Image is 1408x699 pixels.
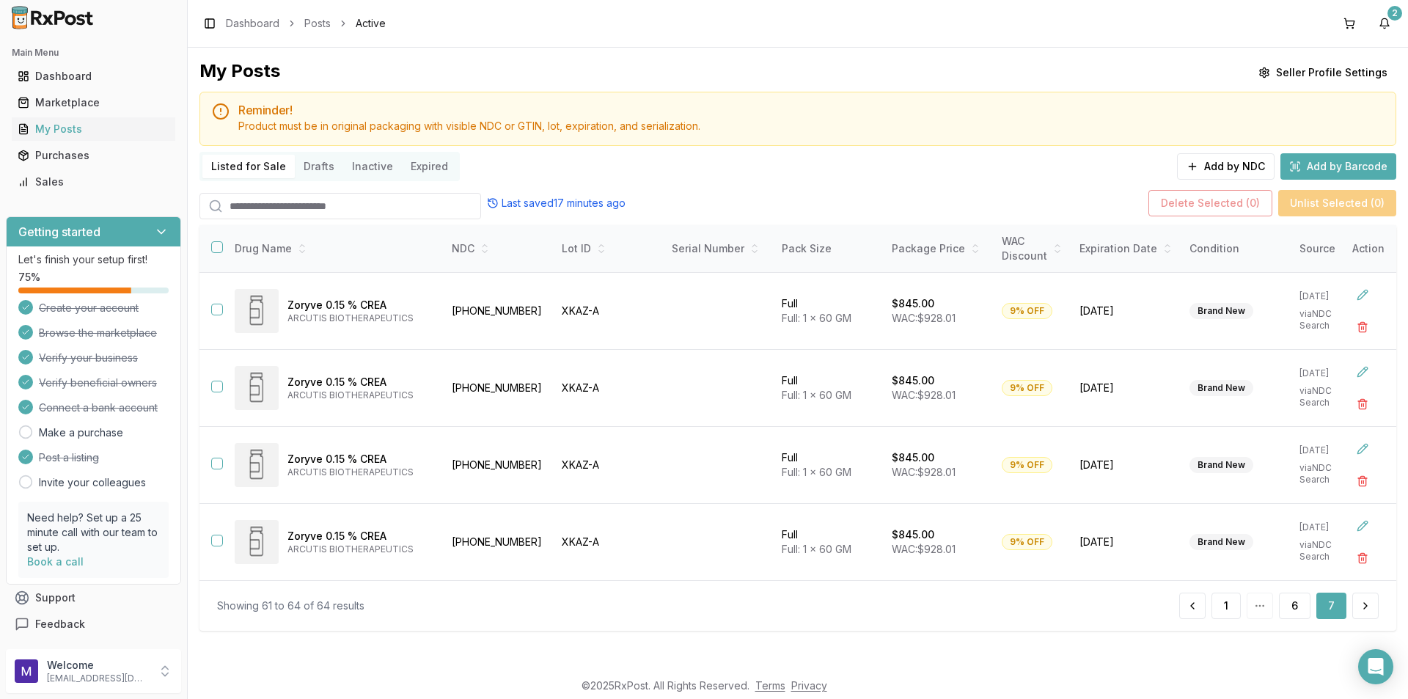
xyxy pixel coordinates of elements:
[1002,303,1052,319] div: 9% OFF
[18,270,40,285] span: 75 %
[1279,593,1310,619] a: 6
[672,241,764,256] div: Serial Number
[1349,436,1376,462] button: Edit
[1189,380,1253,396] div: Brand New
[287,452,431,466] p: Zoryve 0.15 % CREA
[12,169,175,195] a: Sales
[1211,593,1241,619] button: 1
[443,350,553,427] td: [PHONE_NUMBER]
[1250,59,1396,86] button: Seller Profile Settings
[18,69,169,84] div: Dashboard
[1299,444,1355,456] p: [DATE]
[1349,545,1376,571] button: Delete
[1387,6,1402,21] div: 2
[1299,308,1355,332] p: via NDC Search
[1002,380,1052,396] div: 9% OFF
[12,116,175,142] a: My Posts
[755,679,785,692] a: Terms
[1079,535,1172,549] span: [DATE]
[1299,462,1355,486] p: via NDC Search
[1349,314,1376,340] button: Delete
[1299,290,1355,302] p: [DATE]
[443,273,553,350] td: [PHONE_NUMBER]
[892,389,956,401] span: WAC: $928.01
[487,196,626,211] div: Last saved 17 minutes ago
[238,104,1384,116] h5: Reminder!
[39,351,138,365] span: Verify your business
[562,241,654,256] div: Lot ID
[27,510,160,555] p: Need help? Set up a 25 minute call with our team to set up.
[773,350,883,427] td: Full
[1002,234,1062,263] div: WAC Discount
[892,450,934,465] p: $845.00
[1341,225,1396,273] th: Action
[287,312,431,324] p: ARCUTIS BIOTHERAPEUTICS
[1349,282,1376,308] button: Edit
[12,47,175,59] h2: Main Menu
[1002,534,1052,550] div: 9% OFF
[892,373,934,388] p: $845.00
[356,16,386,31] span: Active
[39,376,157,390] span: Verify beneficial owners
[892,241,984,256] div: Package Price
[791,679,827,692] a: Privacy
[892,312,956,324] span: WAC: $928.01
[1349,359,1376,385] button: Edit
[18,223,100,241] h3: Getting started
[12,63,175,89] a: Dashboard
[47,658,149,673] p: Welcome
[773,504,883,581] td: Full
[18,252,169,267] p: Let's finish your setup first!
[295,155,343,178] button: Drafts
[235,366,279,410] img: Zoryve 0.15 % CREA
[39,425,123,440] a: Make a purchase
[39,475,146,490] a: Invite your colleagues
[287,544,431,555] p: ARCUTIS BIOTHERAPEUTICS
[39,326,157,340] span: Browse the marketplace
[1299,521,1355,533] p: [DATE]
[402,155,457,178] button: Expired
[892,527,934,542] p: $845.00
[238,119,1384,133] div: Product must be in original packaging with visible NDC or GTIN, lot, expiration, and serialization.
[235,289,279,333] img: Zoryve 0.15 % CREA
[217,599,364,613] div: Showing 61 to 64 of 64 results
[1079,241,1172,256] div: Expiration Date
[1358,649,1393,684] div: Open Intercom Messenger
[6,6,100,29] img: RxPost Logo
[773,225,883,273] th: Pack Size
[18,95,169,110] div: Marketplace
[18,122,169,136] div: My Posts
[782,466,851,478] span: Full: 1 x 60 GM
[18,148,169,163] div: Purchases
[553,504,663,581] td: XKAZ-A
[1002,457,1052,473] div: 9% OFF
[6,611,181,637] button: Feedback
[6,170,181,194] button: Sales
[6,585,181,611] button: Support
[226,16,386,31] nav: breadcrumb
[1189,457,1253,473] div: Brand New
[18,175,169,189] div: Sales
[35,617,85,632] span: Feedback
[287,389,431,401] p: ARCUTIS BIOTHERAPEUTICS
[235,443,279,487] img: Zoryve 0.15 % CREA
[6,144,181,167] button: Purchases
[343,155,402,178] button: Inactive
[452,241,544,256] div: NDC
[1349,513,1376,539] button: Edit
[1280,153,1396,180] button: Add by Barcode
[27,555,84,568] a: Book a call
[1316,593,1346,619] button: 7
[773,273,883,350] td: Full
[6,91,181,114] button: Marketplace
[6,117,181,141] button: My Posts
[15,659,38,683] img: User avatar
[304,16,331,31] a: Posts
[235,241,431,256] div: Drug Name
[287,298,431,312] p: Zoryve 0.15 % CREA
[553,427,663,504] td: XKAZ-A
[782,312,851,324] span: Full: 1 x 60 GM
[553,350,663,427] td: XKAZ-A
[287,466,431,478] p: ARCUTIS BIOTHERAPEUTICS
